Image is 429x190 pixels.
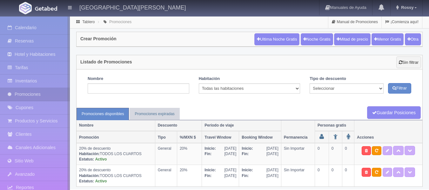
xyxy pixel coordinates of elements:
label: Habitación [199,76,220,82]
span: [DATE] [266,167,278,173]
td: 20% de descuento TODOS LOS CUARTOS [77,143,155,165]
td: General [155,143,177,165]
td: 0 [342,165,354,187]
a: Tablero [82,20,95,24]
b: Estatus: [79,157,94,161]
b: Habitación: [79,174,100,178]
b: Inicio: [242,168,253,172]
b: Fin: [242,174,249,178]
b: Fin: [204,174,211,178]
b: Activo [95,157,107,161]
a: Promociones expiradas [130,108,179,120]
span: [DATE] [225,146,237,151]
a: Guardar Posiciones [367,106,421,119]
td: 0 [329,143,342,165]
th: Promoción [77,131,155,143]
h4: Crear Promoción [80,36,117,41]
td: Sin Importar [281,143,315,165]
button: Menor Gratis [372,33,404,45]
span: [DATE] [266,151,278,157]
th: Acciones [354,120,422,143]
img: Getabed [19,2,32,14]
span: [DATE] [266,173,278,179]
b: Fin: [204,152,211,156]
a: Manual de Promociones [328,16,381,28]
td: 20% [177,165,202,187]
a: Sin filtrar [396,56,421,69]
a: ¡Comienza aquí! [382,16,422,28]
span: [DATE] [225,167,237,173]
b: Inicio: [204,146,216,151]
td: Sin Importar [281,165,315,187]
td: General [155,165,177,187]
button: Noche Gratis [301,33,333,45]
th: Booking Window [239,131,281,143]
th: Permanencia [281,120,315,143]
span: Rossy [399,5,413,10]
b: Habitación: [79,152,100,156]
th: %/MXN $ [177,131,202,143]
th: Periodo de viaje [202,120,281,131]
b: Estatus: [79,179,94,183]
td: 0 [315,165,329,187]
h4: [GEOGRAPHIC_DATA][PERSON_NAME] [79,3,186,11]
a: Promociones disponibles [77,108,129,120]
th: Tipo [155,131,177,143]
label: Nombre [88,76,103,82]
span: [DATE] [225,173,237,179]
b: Activo [95,179,107,183]
img: Getabed [35,6,57,11]
th: Nombre [77,120,155,131]
label: Tipo de descuento [310,76,346,82]
td: 20% de descuento TODOS LOS CUARTOS [77,165,155,187]
span: [DATE] [225,151,237,157]
span: [DATE] [266,146,278,151]
td: 0 [342,143,354,165]
td: 0 [315,143,329,165]
button: Otra [405,33,421,45]
h4: Listado de Promociones [80,60,132,64]
th: Descuento [155,120,202,131]
button: Filtrar [388,83,411,94]
th: Personas gratis [315,120,354,131]
b: Inicio: [242,146,253,151]
a: Promociones [109,20,131,24]
button: Mitad de precio [334,33,371,45]
td: 0 [329,165,342,187]
button: Ultima Noche Gratis [254,33,299,45]
th: Travel Window [202,131,239,143]
td: 20% [177,143,202,165]
b: Inicio: [204,168,216,172]
b: Fin: [242,152,249,156]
